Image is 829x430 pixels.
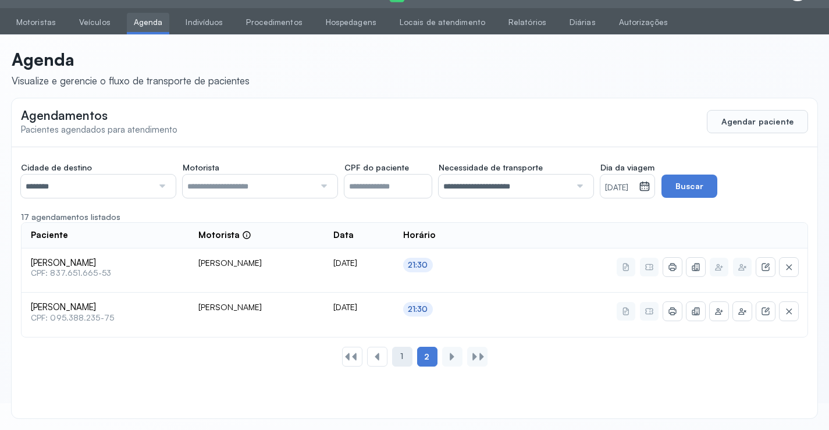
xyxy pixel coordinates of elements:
[319,13,383,32] a: Hospedagens
[600,162,654,173] span: Dia da viagem
[72,13,118,32] a: Veículos
[424,351,429,362] span: 2
[12,49,250,70] p: Agenda
[198,302,315,312] div: [PERSON_NAME]
[239,13,309,32] a: Procedimentos
[31,230,68,241] span: Paciente
[12,74,250,87] div: Visualize e gerencie o fluxo de transporte de pacientes
[183,162,219,173] span: Motorista
[403,230,436,241] span: Horário
[408,260,428,270] div: 21:30
[563,13,603,32] a: Diárias
[9,13,63,32] a: Motoristas
[707,110,808,133] button: Agendar paciente
[31,313,180,323] span: CPF: 095.388.235-75
[333,258,385,268] div: [DATE]
[21,108,108,123] span: Agendamentos
[127,13,170,32] a: Agenda
[21,212,808,222] div: 17 agendamentos listados
[612,13,675,32] a: Autorizações
[31,258,180,269] span: [PERSON_NAME]
[501,13,553,32] a: Relatórios
[661,175,717,198] button: Buscar
[333,230,354,241] span: Data
[179,13,230,32] a: Indivíduos
[393,13,492,32] a: Locais de atendimento
[605,182,634,194] small: [DATE]
[31,268,180,278] span: CPF: 837.651.665-53
[198,258,315,268] div: [PERSON_NAME]
[198,230,251,241] div: Motorista
[439,162,543,173] span: Necessidade de transporte
[333,302,385,312] div: [DATE]
[408,304,428,314] div: 21:30
[21,124,177,135] span: Pacientes agendados para atendimento
[344,162,409,173] span: CPF do paciente
[400,351,403,361] span: 1
[31,302,180,313] span: [PERSON_NAME]
[21,162,92,173] span: Cidade de destino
